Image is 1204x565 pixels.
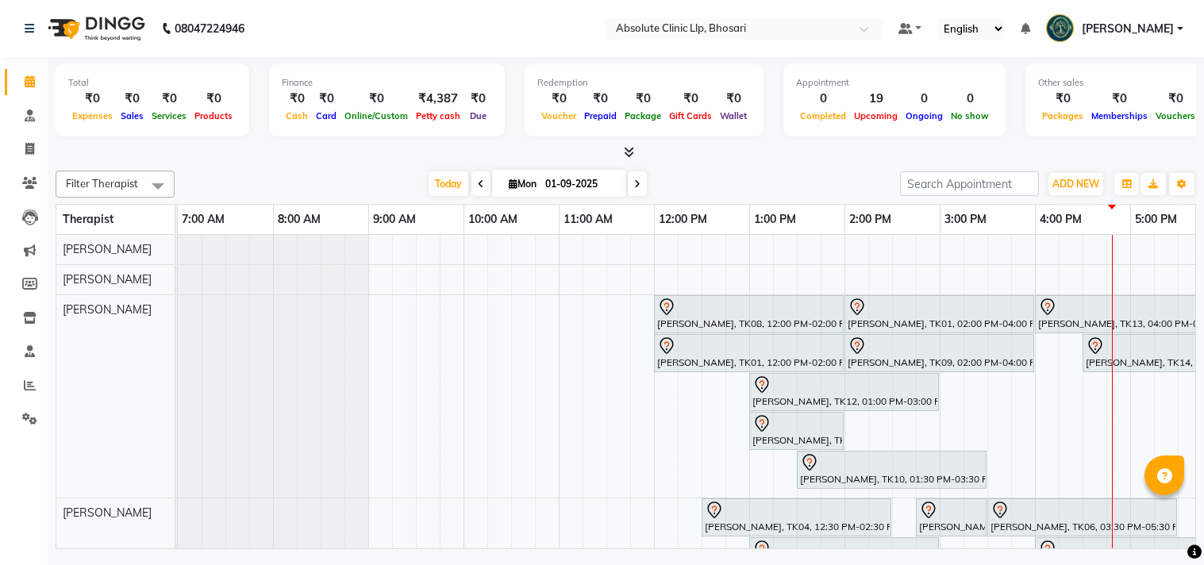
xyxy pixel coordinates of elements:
div: 0 [947,90,993,108]
a: 8:00 AM [274,208,325,231]
div: ₹0 [1038,90,1087,108]
a: 7:00 AM [178,208,229,231]
span: Upcoming [850,110,902,121]
div: ₹0 [340,90,412,108]
div: Redemption [537,76,751,90]
span: Packages [1038,110,1087,121]
span: Vouchers [1152,110,1199,121]
div: ₹0 [580,90,621,108]
div: ₹0 [1152,90,1199,108]
input: Search Appointment [900,171,1039,196]
div: 0 [796,90,850,108]
span: Voucher [537,110,580,121]
span: Memberships [1087,110,1152,121]
span: [PERSON_NAME] [63,302,152,317]
span: Sales [117,110,148,121]
span: Cash [282,110,312,121]
a: 11:00 AM [560,208,617,231]
span: Wallet [716,110,751,121]
a: 1:00 PM [750,208,800,231]
span: Petty cash [412,110,464,121]
span: Online/Custom [340,110,412,121]
span: No show [947,110,993,121]
span: Today [429,171,468,196]
div: [PERSON_NAME], TK01, 02:00 PM-04:00 PM, Skin Treatment - Co2 [846,298,1033,331]
span: Completed [796,110,850,121]
a: 2:00 PM [845,208,895,231]
span: Mon [505,178,540,190]
div: ₹0 [1087,90,1152,108]
div: ₹0 [312,90,340,108]
div: [PERSON_NAME], TK04, 12:30 PM-02:30 PM, Skin Treatment - Ipl Laser [703,501,890,534]
div: [PERSON_NAME], TK06, 03:30 PM-05:30 PM, Skin Treatment - Medicine Insertion [989,501,1175,534]
div: 19 [850,90,902,108]
span: Due [466,110,490,121]
b: 08047224946 [175,6,244,51]
div: ₹0 [148,90,190,108]
span: [PERSON_NAME] [1082,21,1174,37]
span: [PERSON_NAME] [63,242,152,256]
input: 2025-09-01 [540,172,620,196]
span: Ongoing [902,110,947,121]
div: [PERSON_NAME], TK08, 12:00 PM-02:00 PM, Skin Treatment - Serum Insertion (Vit C) [656,298,842,331]
div: ₹0 [621,90,665,108]
div: [PERSON_NAME], TK11, 01:00 PM-02:00 PM, SKIN TAG/MOLE REMOVAL [751,414,842,448]
span: Card [312,110,340,121]
div: ₹0 [190,90,237,108]
a: 12:00 PM [655,208,711,231]
div: [PERSON_NAME], TK06, 02:45 PM-03:30 PM, Skin Treatment - Peel( UNDER EYE ) [917,501,985,534]
div: [PERSON_NAME], TK12, 01:00 PM-03:00 PM, Skin Treatment - Ipl Laser [751,375,937,409]
span: Expenses [68,110,117,121]
span: Gift Cards [665,110,716,121]
img: Shekhar Chavan [1046,14,1074,42]
div: 0 [902,90,947,108]
div: Appointment [796,76,993,90]
div: ₹0 [68,90,117,108]
span: Filter Therapist [66,177,138,190]
span: Services [148,110,190,121]
span: Prepaid [580,110,621,121]
a: 4:00 PM [1036,208,1086,231]
a: 3:00 PM [941,208,991,231]
span: Products [190,110,237,121]
div: [PERSON_NAME], TK09, 02:00 PM-04:00 PM, Skin Treatment - Peel(Face) [846,336,1033,370]
span: [PERSON_NAME] [63,272,152,286]
div: Total [68,76,237,90]
span: Package [621,110,665,121]
div: ₹0 [464,90,492,108]
span: [PERSON_NAME] [63,505,152,520]
div: ₹0 [665,90,716,108]
img: logo [40,6,149,51]
div: [PERSON_NAME], TK10, 01:30 PM-03:30 PM, Skin Treatment - Peel(Face) [798,453,985,486]
div: ₹0 [282,90,312,108]
a: 10:00 AM [464,208,521,231]
div: ₹0 [537,90,580,108]
div: ₹4,387 [412,90,464,108]
a: 5:00 PM [1131,208,1181,231]
div: ₹0 [716,90,751,108]
span: Therapist [63,212,113,226]
a: 9:00 AM [369,208,420,231]
div: Finance [282,76,492,90]
div: ₹0 [117,90,148,108]
span: ADD NEW [1052,178,1099,190]
button: ADD NEW [1048,173,1103,195]
div: [PERSON_NAME], TK01, 12:00 PM-02:00 PM, [MEDICAL_DATA] [656,336,842,370]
